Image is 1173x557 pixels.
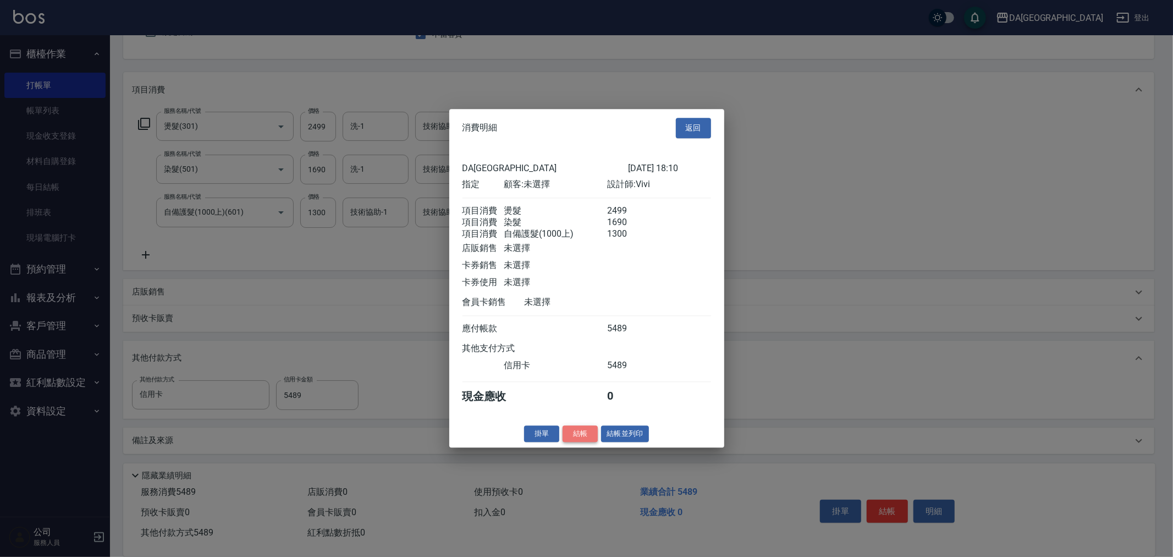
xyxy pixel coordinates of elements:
[462,217,504,228] div: 項目消費
[607,205,648,217] div: 2499
[462,228,504,240] div: 項目消費
[607,217,648,228] div: 1690
[504,179,607,190] div: 顧客: 未選擇
[504,243,607,254] div: 未選擇
[462,297,525,308] div: 會員卡銷售
[524,425,559,443] button: 掛單
[504,205,607,217] div: 燙髮
[607,228,648,240] div: 1300
[504,260,607,271] div: 未選擇
[607,179,711,190] div: 設計師: Vivi
[607,323,648,335] div: 5489
[601,425,649,443] button: 結帳並列印
[504,217,607,228] div: 染髮
[462,260,504,271] div: 卡券銷售
[462,277,504,288] div: 卡券使用
[462,323,504,335] div: 應付帳款
[462,205,504,217] div: 項目消費
[504,228,607,240] div: 自備護髮(1000上)
[462,123,498,134] span: 消費明細
[462,163,628,173] div: DA[GEOGRAPHIC_DATA]
[525,297,628,308] div: 未選擇
[628,163,711,173] div: [DATE] 18:10
[462,243,504,254] div: 店販銷售
[504,360,607,372] div: 信用卡
[563,425,598,443] button: 結帳
[607,389,648,404] div: 0
[607,360,648,372] div: 5489
[462,389,525,404] div: 現金應收
[462,343,546,354] div: 其他支付方式
[504,277,607,288] div: 未選擇
[462,179,504,190] div: 指定
[676,118,711,138] button: 返回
